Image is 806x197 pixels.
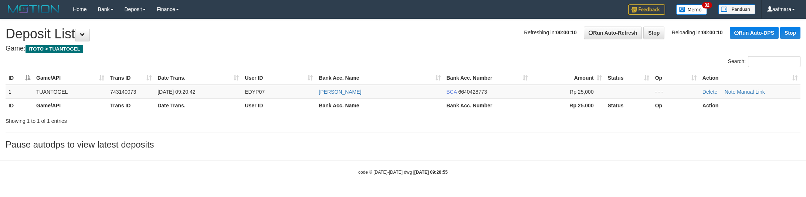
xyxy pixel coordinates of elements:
h3: Pause autodps to view latest deposits [6,140,800,149]
th: ID: activate to sort column descending [6,71,33,85]
a: [PERSON_NAME] [319,89,361,95]
th: Status: activate to sort column ascending [605,71,652,85]
img: Button%20Memo.svg [676,4,707,15]
strong: [DATE] 09:20:55 [414,170,448,175]
th: Bank Acc. Number [444,98,531,112]
span: 743140073 [110,89,136,95]
div: Showing 1 to 1 of 1 entries [6,114,330,125]
h4: Game: [6,45,800,52]
label: Search: [728,56,800,67]
th: Date Trans. [155,98,242,112]
img: MOTION_logo.png [6,4,62,15]
img: Feedback.jpg [628,4,665,15]
td: TUANTOGEL [33,85,107,99]
span: Refreshing in: [524,30,576,35]
th: Trans ID: activate to sort column ascending [107,71,155,85]
span: Reloading in: [672,30,723,35]
th: Bank Acc. Number: activate to sort column ascending [444,71,531,85]
a: Run Auto-DPS [730,27,779,39]
a: Run Auto-Refresh [584,27,642,39]
a: Stop [643,27,664,39]
span: Copy 6640428773 to clipboard [458,89,487,95]
th: Rp 25.000 [531,98,605,112]
th: Bank Acc. Name: activate to sort column ascending [316,71,443,85]
span: [DATE] 09:20:42 [158,89,195,95]
span: Rp 25,000 [570,89,594,95]
span: ITOTO > TUANTOGEL [26,45,83,53]
th: Bank Acc. Name [316,98,443,112]
th: Op [652,98,700,112]
td: - - - [652,85,700,99]
a: Stop [780,27,800,39]
input: Search: [748,56,800,67]
th: Trans ID [107,98,155,112]
th: Action [700,98,800,112]
th: Game/API: activate to sort column ascending [33,71,107,85]
img: panduan.png [718,4,755,14]
strong: 00:00:10 [702,30,723,35]
span: EDYP07 [245,89,265,95]
th: User ID: activate to sort column ascending [242,71,316,85]
th: Op: activate to sort column ascending [652,71,700,85]
a: Delete [702,89,717,95]
th: ID [6,98,33,112]
th: Game/API [33,98,107,112]
span: BCA [447,89,457,95]
small: code © [DATE]-[DATE] dwg | [358,170,448,175]
a: Note [725,89,736,95]
th: Status [605,98,652,112]
th: Action: activate to sort column ascending [700,71,800,85]
td: 1 [6,85,33,99]
th: Date Trans.: activate to sort column ascending [155,71,242,85]
strong: 00:00:10 [556,30,577,35]
h1: Deposit List [6,27,800,41]
th: Amount: activate to sort column ascending [531,71,605,85]
th: User ID [242,98,316,112]
a: Manual Link [737,89,765,95]
span: 32 [702,2,712,8]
